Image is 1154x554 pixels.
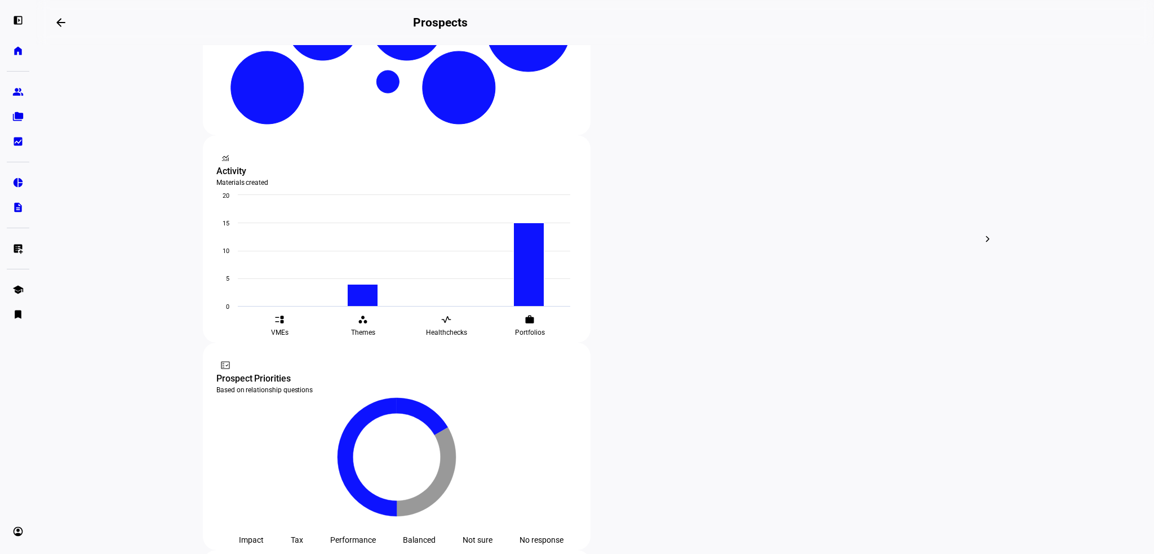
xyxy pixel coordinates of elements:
eth-mat-symbol: pie_chart [12,177,24,188]
eth-mat-symbol: school [12,284,24,295]
span: Healthchecks [426,328,467,337]
mat-icon: chevron_right [981,232,995,246]
text: 15 [223,220,229,227]
eth-mat-symbol: vital_signs [441,314,451,325]
eth-mat-symbol: account_circle [12,526,24,537]
mat-icon: fact_check [220,360,231,371]
eth-mat-symbol: description [12,202,24,213]
div: Activity [216,165,577,178]
div: Materials created [216,178,577,187]
eth-mat-symbol: bookmark [12,309,24,320]
eth-mat-symbol: list_alt_add [12,243,24,254]
div: Balanced [403,535,436,544]
text: 5 [226,275,229,282]
span: VMEs [271,328,288,337]
div: Impact [239,535,264,544]
a: folder_copy [7,105,29,128]
div: Prospect Priorities [216,372,577,385]
mat-icon: arrow_backwards [54,16,68,29]
eth-mat-symbol: bid_landscape [12,136,24,147]
mat-icon: monitoring [220,152,231,163]
eth-mat-symbol: left_panel_open [12,15,24,26]
eth-mat-symbol: event_list [274,314,285,325]
text: 10 [223,247,229,255]
a: group [7,81,29,103]
div: Tax [291,535,303,544]
div: No response [520,535,563,544]
div: Performance [330,535,376,544]
span: Portfolios [515,328,545,337]
a: home [7,39,29,62]
a: description [7,196,29,219]
a: pie_chart [7,171,29,194]
text: 20 [223,192,229,200]
a: bid_landscape [7,130,29,153]
eth-mat-symbol: folder_copy [12,111,24,122]
eth-mat-symbol: home [12,45,24,56]
div: Based on relationship questions [216,385,577,395]
h2: Prospects [413,16,467,29]
text: 0 [226,303,229,311]
div: Not sure [463,535,492,544]
eth-mat-symbol: workspaces [358,314,368,325]
span: Themes [351,328,375,337]
eth-mat-symbol: work [525,314,535,325]
eth-mat-symbol: group [12,86,24,97]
